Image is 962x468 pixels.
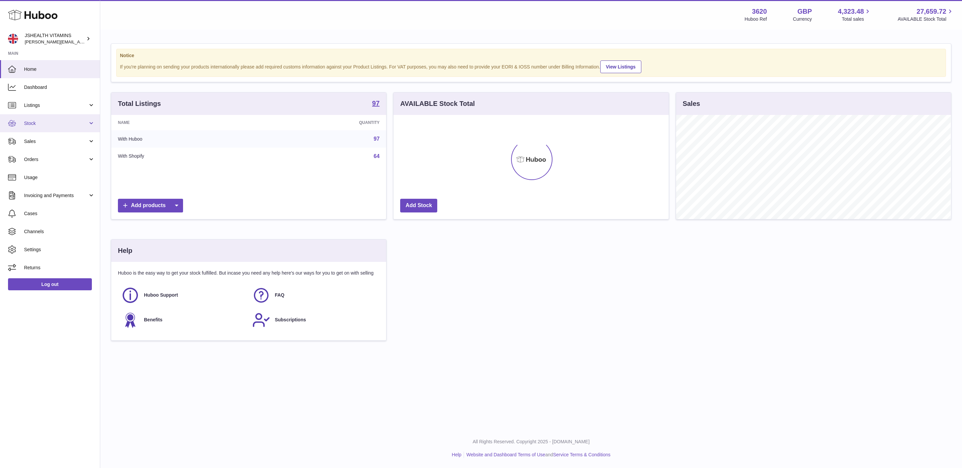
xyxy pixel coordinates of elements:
span: 27,659.72 [917,7,946,16]
img: francesca@jshealthvitamins.com [8,34,18,44]
h3: AVAILABLE Stock Total [400,99,475,108]
span: Stock [24,120,88,127]
div: If you're planning on sending your products internationally please add required customs informati... [120,59,942,73]
span: 4,323.48 [838,7,864,16]
strong: GBP [797,7,812,16]
p: Huboo is the easy way to get your stock fulfilled. But incase you need any help here's our ways f... [118,270,379,276]
a: Benefits [121,311,246,329]
span: Settings [24,247,95,253]
a: Subscriptions [252,311,376,329]
span: Huboo Support [144,292,178,298]
a: 64 [374,153,380,159]
h3: Sales [683,99,700,108]
div: Huboo Ref [745,16,767,22]
span: Orders [24,156,88,163]
span: [PERSON_NAME][EMAIL_ADDRESS][DOMAIN_NAME] [25,39,134,44]
a: 4,323.48 Total sales [838,7,872,22]
span: Cases [24,210,95,217]
a: Add Stock [400,199,437,212]
span: Benefits [144,317,162,323]
a: Website and Dashboard Terms of Use [466,452,545,457]
li: and [464,452,610,458]
span: Home [24,66,95,72]
a: 27,659.72 AVAILABLE Stock Total [898,7,954,22]
span: Listings [24,102,88,109]
span: Invoicing and Payments [24,192,88,199]
span: Returns [24,265,95,271]
a: Service Terms & Conditions [553,452,611,457]
span: AVAILABLE Stock Total [898,16,954,22]
a: Help [452,452,462,457]
a: Add products [118,199,183,212]
strong: Notice [120,52,942,59]
span: Channels [24,228,95,235]
a: View Listings [600,60,641,73]
strong: 3620 [752,7,767,16]
div: Currency [793,16,812,22]
strong: 97 [372,100,379,107]
span: Sales [24,138,88,145]
th: Name [111,115,260,130]
a: FAQ [252,286,376,304]
th: Quantity [260,115,386,130]
a: Log out [8,278,92,290]
a: Huboo Support [121,286,246,304]
span: Dashboard [24,84,95,91]
span: Total sales [842,16,871,22]
a: 97 [374,136,380,142]
td: With Shopify [111,148,260,165]
span: Subscriptions [275,317,306,323]
p: All Rights Reserved. Copyright 2025 - [DOMAIN_NAME] [106,439,957,445]
span: Usage [24,174,95,181]
td: With Huboo [111,130,260,148]
h3: Help [118,246,132,255]
span: FAQ [275,292,285,298]
a: 97 [372,100,379,108]
div: JSHEALTH VITAMINS [25,32,85,45]
h3: Total Listings [118,99,161,108]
